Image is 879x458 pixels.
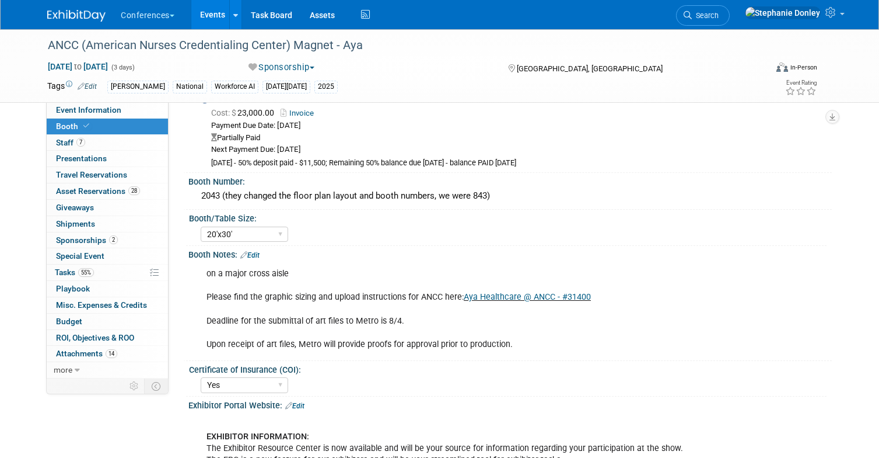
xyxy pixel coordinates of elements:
[56,154,107,163] span: Presentations
[76,138,85,147] span: 7
[47,362,168,378] a: more
[106,349,117,358] span: 14
[56,300,147,310] span: Misc. Expenses & Credits
[211,81,258,93] div: Workforce AI
[47,330,168,346] a: ROI, Objectives & ROO
[44,35,752,56] div: ANCC (American Nurses Credentialing Center) Magnet - Aya
[211,108,279,117] span: 23,000.00
[189,361,827,376] div: Certificate of Insurance (COI):
[47,233,168,248] a: Sponsorships2
[240,251,260,259] a: Edit
[78,82,97,91] a: Edit
[745,6,821,19] img: Stephanie Donley
[47,167,168,183] a: Travel Reservations
[464,292,591,302] a: Aya Healthcare @ ANCC - #31400
[109,235,118,244] span: 2
[790,63,817,72] div: In-Person
[188,173,832,188] div: Booth Number:
[124,379,145,394] td: Personalize Event Tab Strip
[56,317,82,326] span: Budget
[776,63,788,72] img: Format-Inperson.png
[211,133,823,144] div: Partially Paid
[692,11,719,20] span: Search
[56,105,121,114] span: Event Information
[47,80,97,93] td: Tags
[72,62,83,71] span: to
[198,262,707,356] div: on a major cross aisle Please find the graphic sizing and upload instructions for ANCC here: Dead...
[47,119,168,134] a: Booth
[56,122,92,131] span: Booth
[206,432,309,442] b: EXHIBITOR INFORMATION:
[281,109,320,117] a: Invoice
[47,135,168,151] a: Staff7
[145,379,169,394] td: Toggle Event Tabs
[197,187,823,205] div: 2043 (they changed the floor plan layout and booth numbers, we were 843)
[55,268,94,277] span: Tasks
[56,251,104,261] span: Special Event
[211,108,237,117] span: Cost: $
[110,64,135,71] span: (3 days)
[47,102,168,118] a: Event Information
[83,123,89,129] i: Booth reservation complete
[211,158,823,168] div: [DATE] - 50% deposit paid - $11,500; Remaining 50% balance due [DATE] - balance PAID [DATE]
[211,120,823,131] div: Payment Due Date: [DATE]
[56,186,140,196] span: Asset Reservations
[56,235,118,245] span: Sponsorships
[56,219,95,228] span: Shipments
[47,216,168,232] a: Shipments
[211,144,823,155] div: Next Payment Due: [DATE]
[703,61,817,78] div: Event Format
[262,81,310,93] div: [DATE][DATE]
[56,138,85,147] span: Staff
[188,397,832,412] div: Exhibitor Portal Website:
[56,333,134,342] span: ROI, Objectives & ROO
[173,81,207,93] div: National
[56,170,127,179] span: Travel Reservations
[314,81,338,93] div: 2025
[47,183,168,199] a: Asset Reservations28
[188,246,832,261] div: Booth Notes:
[47,297,168,313] a: Misc. Expenses & Credits
[47,10,106,22] img: ExhibitDay
[189,210,827,224] div: Booth/Table Size:
[56,284,90,293] span: Playbook
[785,80,817,86] div: Event Rating
[47,200,168,216] a: Giveaways
[47,248,168,264] a: Special Event
[517,64,663,73] span: [GEOGRAPHIC_DATA], [GEOGRAPHIC_DATA]
[47,265,168,280] a: Tasks55%
[47,151,168,166] a: Presentations
[56,203,94,212] span: Giveaways
[676,5,730,26] a: Search
[47,281,168,297] a: Playbook
[47,314,168,329] a: Budget
[285,402,304,410] a: Edit
[47,61,108,72] span: [DATE] [DATE]
[244,61,319,74] button: Sponsorship
[54,365,72,374] span: more
[128,186,140,195] span: 28
[107,81,169,93] div: [PERSON_NAME]
[78,268,94,277] span: 55%
[197,91,823,169] div: Reserved
[56,349,117,358] span: Attachments
[47,346,168,362] a: Attachments14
